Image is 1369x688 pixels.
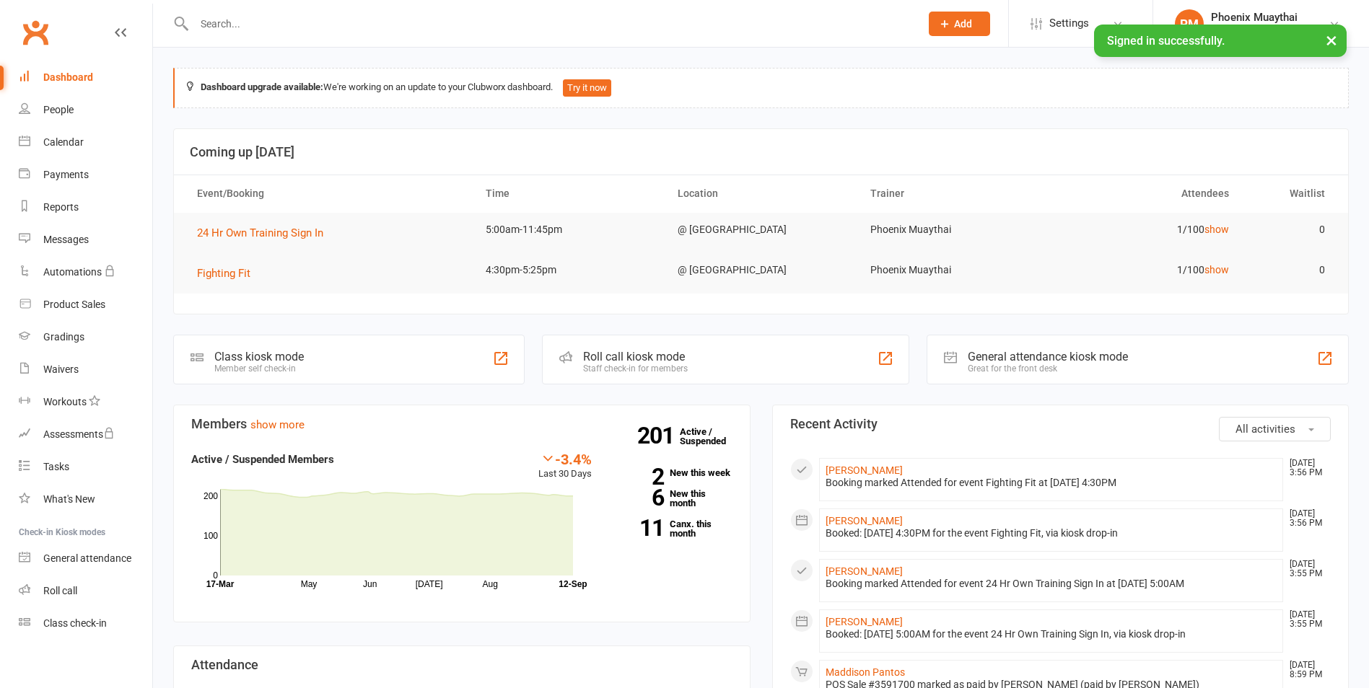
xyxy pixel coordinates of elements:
a: Waivers [19,353,152,386]
button: Add [929,12,990,36]
div: Phoenix Muaythai [1211,11,1298,24]
a: Reports [19,191,152,224]
div: Waivers [43,363,79,375]
th: Time [473,175,665,212]
div: Class kiosk mode [214,350,304,363]
td: 0 [1242,213,1338,247]
span: 24 Hr Own Training Sign In [197,226,323,239]
span: Fighting Fit [197,267,250,280]
strong: Active / Suspended Members [191,453,334,466]
a: Dashboard [19,61,152,94]
div: Roll call [43,585,77,596]
td: 5:00am-11:45pm [473,213,665,247]
td: @ [GEOGRAPHIC_DATA] [665,213,857,247]
span: All activities [1235,423,1295,436]
button: Fighting Fit [197,265,261,282]
div: People [43,104,74,115]
h3: Recent Activity [790,417,1331,431]
a: Messages [19,224,152,256]
td: 1/100 [1049,213,1241,247]
strong: 6 [613,487,664,508]
time: [DATE] 3:55 PM [1282,610,1330,629]
td: @ [GEOGRAPHIC_DATA] [665,253,857,287]
time: [DATE] 3:55 PM [1282,560,1330,578]
div: Booking marked Attended for event Fighting Fit at [DATE] 4:30PM [826,477,1277,489]
div: Great for the front desk [968,363,1128,374]
time: [DATE] 8:59 PM [1282,661,1330,679]
div: Staff check-in for members [583,363,688,374]
a: [PERSON_NAME] [826,464,903,476]
a: 6New this month [613,489,732,508]
a: Calendar [19,126,152,159]
time: [DATE] 3:56 PM [1282,509,1330,528]
a: Clubworx [17,14,53,50]
a: 2New this week [613,468,732,477]
div: Dashboard [43,71,93,83]
th: Event/Booking [184,175,473,212]
div: Booked: [DATE] 5:00AM for the event 24 Hr Own Training Sign In, via kiosk drop-in [826,628,1277,640]
div: We're working on an update to your Clubworx dashboard. [173,68,1349,108]
div: Workouts [43,396,87,407]
a: 11Canx. this month [613,519,732,538]
h3: Coming up [DATE] [190,145,1332,159]
a: Roll call [19,575,152,607]
a: Assessments [19,418,152,451]
div: Phoenix Muaythai [1211,24,1298,37]
div: Tasks [43,461,69,472]
h3: Members [191,417,732,431]
div: PM [1175,9,1204,38]
div: General attendance kiosk mode [968,350,1128,363]
div: Booking marked Attended for event 24 Hr Own Training Sign In at [DATE] 5:00AM [826,578,1277,590]
th: Attendees [1049,175,1241,212]
th: Location [665,175,857,212]
span: Signed in successfully. [1107,34,1225,48]
div: Product Sales [43,299,105,310]
a: Gradings [19,321,152,353]
a: Maddison Pantos [826,666,905,678]
div: Last 30 Days [538,451,592,482]
a: show more [250,418,305,431]
th: Waitlist [1242,175,1338,212]
strong: 201 [637,425,680,446]
td: 4:30pm-5:25pm [473,253,665,287]
div: Messages [43,234,89,245]
a: People [19,94,152,126]
td: 1/100 [1049,253,1241,287]
a: Class kiosk mode [19,607,152,640]
div: Class check-in [43,617,107,629]
a: Workouts [19,386,152,418]
a: 201Active / Suspended [680,416,743,457]
time: [DATE] 3:56 PM [1282,459,1330,477]
button: Try it now [563,79,611,97]
a: What's New [19,483,152,516]
strong: 2 [613,466,664,488]
div: Gradings [43,331,84,343]
a: General attendance kiosk mode [19,542,152,575]
div: -3.4% [538,451,592,467]
div: What's New [43,493,95,505]
div: Automations [43,266,102,278]
a: Product Sales [19,288,152,321]
a: [PERSON_NAME] [826,515,903,526]
span: Add [954,18,972,30]
th: Trainer [857,175,1049,212]
input: Search... [190,14,910,34]
div: Assessments [43,428,115,440]
a: show [1204,224,1229,235]
td: Phoenix Muaythai [857,213,1049,247]
div: Booked: [DATE] 4:30PM for the event Fighting Fit, via kiosk drop-in [826,527,1277,539]
strong: 11 [613,517,664,539]
td: 0 [1242,253,1338,287]
div: Member self check-in [214,363,304,374]
a: show [1204,264,1229,275]
button: × [1318,25,1344,56]
button: 24 Hr Own Training Sign In [197,224,333,242]
div: Roll call kiosk mode [583,350,688,363]
strong: Dashboard upgrade available: [201,81,323,92]
a: Tasks [19,451,152,483]
button: All activities [1219,417,1331,441]
a: Automations [19,256,152,288]
span: Settings [1049,7,1089,40]
a: [PERSON_NAME] [826,565,903,577]
div: Reports [43,201,79,213]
